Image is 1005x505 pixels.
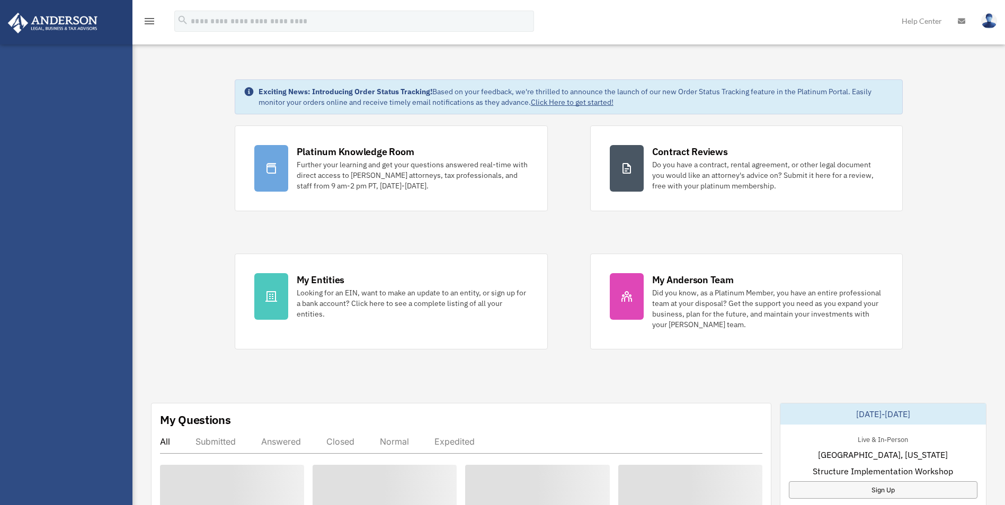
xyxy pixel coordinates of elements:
[652,159,884,191] div: Do you have a contract, rental agreement, or other legal document you would like an attorney's ad...
[160,436,170,447] div: All
[297,159,528,191] div: Further your learning and get your questions answered real-time with direct access to [PERSON_NAM...
[297,145,414,158] div: Platinum Knowledge Room
[590,125,903,211] a: Contract Reviews Do you have a contract, rental agreement, or other legal document you would like...
[652,273,734,286] div: My Anderson Team
[380,436,409,447] div: Normal
[531,97,613,107] a: Click Here to get started!
[981,13,997,29] img: User Pic
[434,436,475,447] div: Expedited
[780,403,986,425] div: [DATE]-[DATE]
[195,436,236,447] div: Submitted
[5,13,101,33] img: Anderson Advisors Platinum Portal
[177,14,189,26] i: search
[261,436,301,447] div: Answered
[652,145,728,158] div: Contract Reviews
[143,19,156,28] a: menu
[160,412,231,428] div: My Questions
[652,287,884,330] div: Did you know, as a Platinum Member, you have an entire professional team at your disposal? Get th...
[297,273,344,286] div: My Entities
[813,465,953,477] span: Structure Implementation Workshop
[143,15,156,28] i: menu
[235,125,548,211] a: Platinum Knowledge Room Further your learning and get your questions answered real-time with dire...
[297,287,528,319] div: Looking for an EIN, want to make an update to an entity, or sign up for a bank account? Click her...
[259,87,432,96] strong: Exciting News: Introducing Order Status Tracking!
[235,254,548,349] a: My Entities Looking for an EIN, want to make an update to an entity, or sign up for a bank accoun...
[789,481,977,499] a: Sign Up
[259,86,894,107] div: Based on your feedback, we're thrilled to announce the launch of our new Order Status Tracking fe...
[818,448,948,461] span: [GEOGRAPHIC_DATA], [US_STATE]
[326,436,354,447] div: Closed
[590,254,903,349] a: My Anderson Team Did you know, as a Platinum Member, you have an entire professional team at your...
[849,433,917,444] div: Live & In-Person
